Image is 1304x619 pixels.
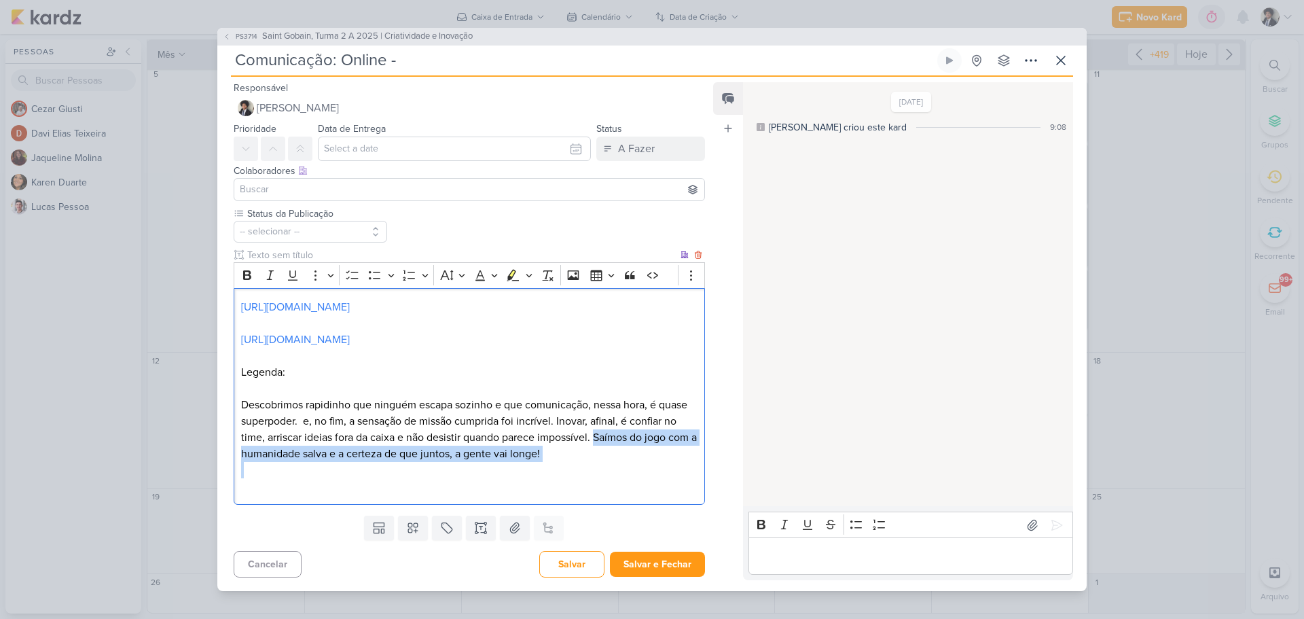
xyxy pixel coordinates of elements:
div: Este log é visível à todos no kard [757,123,765,131]
span: [PERSON_NAME] [257,100,339,116]
input: Texto sem título [244,248,678,262]
span: Saint Gobain, Turma 2 A 2025 | Criatividade e Inovação [262,30,473,43]
div: Ligar relógio [944,55,955,66]
button: [PERSON_NAME] [234,96,705,120]
input: Kard Sem Título [231,48,935,73]
label: Responsável [234,82,288,94]
span: PS3714 [234,31,259,41]
label: Status [596,123,622,135]
div: A Fazer [618,141,655,157]
div: Editor editing area: main [748,537,1073,575]
button: PS3714 Saint Gobain, Turma 2 A 2025 | Criatividade e Inovação [223,30,473,43]
input: Buscar [237,181,702,198]
div: Colaboradores [234,164,705,178]
a: [URL][DOMAIN_NAME] [241,300,350,314]
label: Data de Entrega [318,123,386,135]
a: [URL][DOMAIN_NAME] [241,333,350,347]
p: Legenda: [241,364,698,381]
div: Editor toolbar [748,512,1073,538]
button: Salvar [539,551,604,578]
label: Status da Publicação [246,207,387,221]
button: A Fazer [596,137,705,161]
input: Select a date [318,137,591,161]
div: 9:08 [1050,121,1066,133]
div: Editor toolbar [234,262,705,289]
button: Salvar e Fechar [610,552,705,577]
img: Pedro Luahn Simões [238,100,254,116]
label: Prioridade [234,123,276,135]
div: Editor editing area: main [234,288,705,505]
button: -- selecionar -- [234,221,387,243]
div: Pedro Luahn criou este kard [769,120,907,135]
p: Descobrimos rapidinho que ninguém escapa sozinho e que comunicação, nessa hora, é quase superpode... [241,397,698,462]
button: Cancelar [234,551,302,578]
